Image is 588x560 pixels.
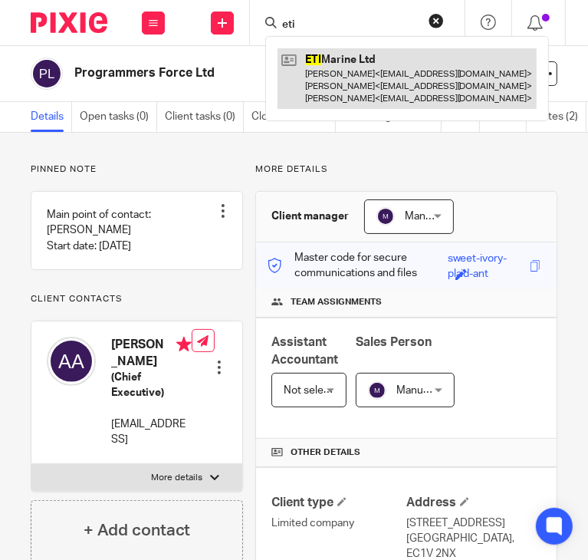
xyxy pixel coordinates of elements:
[291,296,382,308] span: Team assignments
[251,102,336,132] a: Closed tasks (0)
[534,102,586,132] a: Notes (2)
[271,516,406,531] p: Limited company
[47,337,96,386] img: svg%3E
[84,519,191,542] h4: + Add contact
[111,417,192,448] p: [EMAIL_ADDRESS]
[165,102,244,132] a: Client tasks (0)
[405,211,462,222] span: Manusree R
[31,12,107,33] img: Pixie
[429,13,444,28] button: Clear
[31,58,63,90] img: svg%3E
[281,18,419,32] input: Search
[368,381,386,400] img: svg%3E
[176,337,192,352] i: Primary
[271,336,338,366] span: Assistant Accountant
[396,385,454,396] span: Manusree R
[31,163,243,176] p: Pinned note
[255,163,557,176] p: More details
[406,495,541,511] h4: Address
[31,102,72,132] a: Details
[271,495,406,511] h4: Client type
[80,102,157,132] a: Open tasks (0)
[271,209,349,224] h3: Client manager
[291,446,360,459] span: Other details
[31,293,243,305] p: Client contacts
[448,251,526,268] div: sweet-ivory-plaid-ant
[376,207,395,226] img: svg%3E
[406,516,541,531] p: [STREET_ADDRESS]
[151,472,202,484] p: More details
[268,250,448,282] p: Master code for secure communications and files
[111,337,192,370] h4: [PERSON_NAME]
[74,65,294,81] h2: Programmers Force Ltd
[356,336,432,348] span: Sales Person
[284,385,346,396] span: Not selected
[111,370,192,401] h5: (Chief Executive)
